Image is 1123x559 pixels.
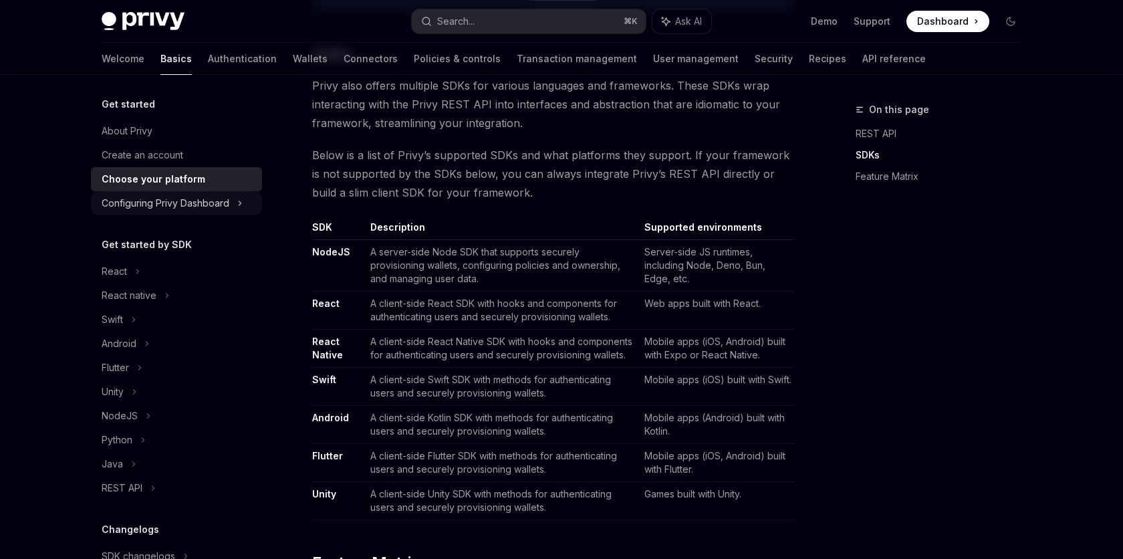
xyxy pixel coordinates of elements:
div: Flutter [102,360,129,376]
span: Privy also offers multiple SDKs for various languages and frameworks. These SDKs wrap interacting... [312,76,794,132]
a: Welcome [102,43,144,75]
a: Feature Matrix [856,166,1032,187]
div: Swift [102,312,123,328]
div: Configuring Privy Dashboard [102,195,229,211]
div: Search... [437,13,475,29]
a: Swift [312,374,336,386]
a: REST API [856,123,1032,144]
td: A client-side Swift SDK with methods for authenticating users and securely provisioning wallets. [365,368,639,406]
div: NodeJS [102,408,138,424]
a: Transaction management [517,43,637,75]
a: API reference [862,43,926,75]
a: Policies & controls [414,43,501,75]
a: Create an account [91,143,262,167]
div: About Privy [102,123,152,139]
a: React Native [312,336,343,361]
td: A server-side Node SDK that supports securely provisioning wallets, configuring policies and owne... [365,240,639,292]
span: On this page [869,102,929,118]
a: Flutter [312,450,343,462]
a: Android [312,412,349,424]
h5: Get started [102,96,155,112]
th: Description [365,221,639,240]
td: A client-side Flutter SDK with methods for authenticating users and securely provisioning wallets. [365,444,639,482]
div: React [102,263,127,279]
a: Basics [160,43,192,75]
h5: Changelogs [102,522,159,538]
a: Authentication [208,43,277,75]
a: About Privy [91,119,262,143]
a: SDKs [856,144,1032,166]
td: A client-side React SDK with hooks and components for authenticating users and securely provision... [365,292,639,330]
td: A client-side Kotlin SDK with methods for authenticating users and securely provisioning wallets. [365,406,639,444]
div: Unity [102,384,124,400]
th: SDK [312,221,364,240]
a: Choose your platform [91,167,262,191]
td: Mobile apps (Android) built with Kotlin. [639,406,794,444]
a: User management [653,43,739,75]
a: Security [755,43,793,75]
h5: Get started by SDK [102,237,192,253]
div: REST API [102,480,142,496]
td: A client-side React Native SDK with hooks and components for authenticating users and securely pr... [365,330,639,368]
span: Dashboard [917,15,969,28]
td: Mobile apps (iOS) built with Swift. [639,368,794,406]
td: Mobile apps (iOS, Android) built with Expo or React Native. [639,330,794,368]
button: Search...⌘K [412,9,646,33]
span: Below is a list of Privy’s supported SDKs and what platforms they support. If your framework is n... [312,146,794,202]
td: Mobile apps (iOS, Android) built with Flutter. [639,444,794,482]
td: A client-side Unity SDK with methods for authenticating users and securely provisioning wallets. [365,482,639,520]
button: Ask AI [652,9,711,33]
div: Android [102,336,136,352]
td: Games built with Unity. [639,482,794,520]
a: Wallets [293,43,328,75]
td: Server-side JS runtimes, including Node, Deno, Bun, Edge, etc. [639,240,794,292]
td: Web apps built with React. [639,292,794,330]
a: React [312,298,340,310]
a: Demo [811,15,838,28]
div: Java [102,456,123,472]
img: dark logo [102,12,184,31]
div: React native [102,288,156,304]
a: Connectors [344,43,398,75]
span: Ask AI [675,15,702,28]
a: Support [854,15,890,28]
div: Python [102,432,132,448]
th: Supported environments [639,221,794,240]
div: Choose your platform [102,171,205,187]
button: Toggle dark mode [1000,11,1021,32]
div: Create an account [102,147,183,163]
a: NodeJS [312,246,350,258]
a: Recipes [809,43,846,75]
a: Unity [312,488,336,500]
span: ⌘ K [624,16,638,27]
a: Dashboard [906,11,989,32]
